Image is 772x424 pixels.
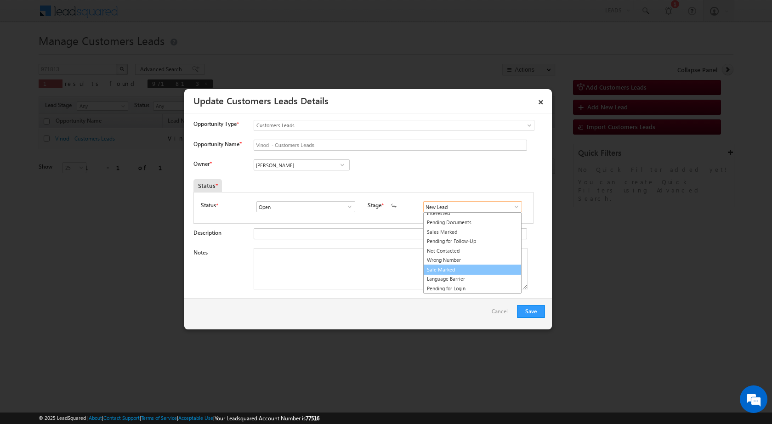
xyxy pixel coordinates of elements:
[193,249,208,256] label: Notes
[193,120,237,128] span: Opportunity Type
[306,415,319,422] span: 77516
[12,85,168,275] textarea: Type your message and hit 'Enter'
[193,179,222,192] div: Status
[508,202,520,211] a: Show All Items
[39,414,319,423] span: © 2025 LeadSquared | | | | |
[424,274,521,284] a: Language Barrier
[254,120,534,131] a: Customers Leads
[89,415,102,421] a: About
[424,255,521,265] a: Wrong Number
[125,283,167,295] em: Start Chat
[423,265,522,275] a: Sale Marked
[16,48,39,60] img: d_60004797649_company_0_60004797649
[256,201,355,212] input: Type to Search
[151,5,173,27] div: Minimize live chat window
[424,227,521,237] a: Sales Marked
[424,284,521,294] a: Pending for Login
[201,201,216,209] label: Status
[336,160,348,170] a: Show All Items
[368,201,381,209] label: Stage
[424,246,521,256] a: Not Contacted
[341,202,353,211] a: Show All Items
[254,159,350,170] input: Type to Search
[48,48,154,60] div: Chat with us now
[424,218,521,227] a: Pending Documents
[424,209,521,218] a: Interested
[215,415,319,422] span: Your Leadsquared Account Number is
[424,237,521,246] a: Pending for Follow-Up
[254,121,497,130] span: Customers Leads
[193,229,221,236] label: Description
[193,94,329,107] a: Update Customers Leads Details
[141,415,177,421] a: Terms of Service
[492,305,512,322] a: Cancel
[193,141,241,147] label: Opportunity Name
[423,201,522,212] input: Type to Search
[103,415,140,421] a: Contact Support
[533,92,549,108] a: ×
[178,415,213,421] a: Acceptable Use
[517,305,545,318] button: Save
[193,160,211,167] label: Owner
